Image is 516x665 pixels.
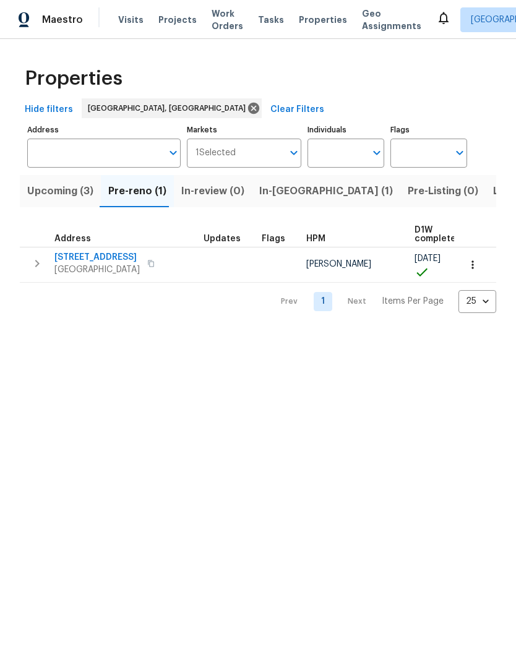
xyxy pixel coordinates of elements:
[42,14,83,26] span: Maestro
[20,98,78,121] button: Hide filters
[265,98,329,121] button: Clear Filters
[82,98,262,118] div: [GEOGRAPHIC_DATA], [GEOGRAPHIC_DATA]
[306,234,325,243] span: HPM
[299,14,347,26] span: Properties
[382,295,444,307] p: Items Per Page
[54,251,140,264] span: [STREET_ADDRESS]
[25,72,123,85] span: Properties
[212,7,243,32] span: Work Orders
[368,144,385,161] button: Open
[258,15,284,24] span: Tasks
[196,148,236,158] span: 1 Selected
[362,7,421,32] span: Geo Assignments
[108,182,166,200] span: Pre-reno (1)
[54,234,91,243] span: Address
[285,144,303,161] button: Open
[187,126,302,134] label: Markets
[415,226,456,243] span: D1W complete
[259,182,393,200] span: In-[GEOGRAPHIC_DATA] (1)
[204,234,241,243] span: Updates
[27,182,93,200] span: Upcoming (3)
[451,144,468,161] button: Open
[314,292,332,311] a: Goto page 1
[118,14,144,26] span: Visits
[181,182,244,200] span: In-review (0)
[306,260,371,268] span: [PERSON_NAME]
[158,14,197,26] span: Projects
[269,290,496,313] nav: Pagination Navigation
[408,182,478,200] span: Pre-Listing (0)
[54,264,140,276] span: [GEOGRAPHIC_DATA]
[165,144,182,161] button: Open
[458,285,496,317] div: 25
[270,102,324,118] span: Clear Filters
[262,234,285,243] span: Flags
[25,102,73,118] span: Hide filters
[88,102,251,114] span: [GEOGRAPHIC_DATA], [GEOGRAPHIC_DATA]
[27,126,181,134] label: Address
[390,126,467,134] label: Flags
[415,254,441,263] span: [DATE]
[307,126,384,134] label: Individuals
